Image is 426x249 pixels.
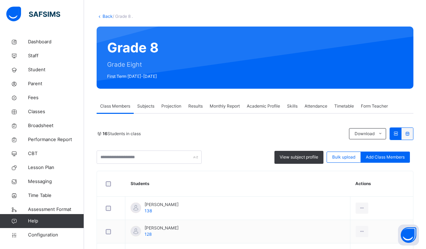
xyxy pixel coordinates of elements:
[28,94,84,101] span: Fees
[161,103,181,109] span: Projection
[355,131,375,137] span: Download
[332,154,355,160] span: Bulk upload
[247,103,280,109] span: Academic Profile
[361,103,388,109] span: Form Teacher
[287,103,298,109] span: Skills
[107,73,159,80] span: First Term [DATE]-[DATE]
[210,103,240,109] span: Monthly Report
[188,103,203,109] span: Results
[103,131,107,136] b: 16
[28,178,84,185] span: Messaging
[28,52,84,59] span: Staff
[28,164,84,171] span: Lesson Plan
[28,122,84,129] span: Broadsheet
[103,131,141,137] span: Students in class
[305,103,327,109] span: Attendance
[6,7,60,21] img: safsims
[145,225,179,231] span: [PERSON_NAME]
[145,232,152,237] span: 128
[366,154,405,160] span: Add Class Members
[350,171,413,197] th: Actions
[28,80,84,87] span: Parent
[125,171,350,197] th: Students
[28,38,84,45] span: Dashboard
[103,14,113,19] a: Back
[28,218,84,225] span: Help
[28,150,84,157] span: CBT
[28,232,84,239] span: Configuration
[100,103,130,109] span: Class Members
[145,208,152,213] span: 138
[334,103,354,109] span: Timetable
[28,206,84,213] span: Assessment Format
[28,136,84,143] span: Performance Report
[280,154,318,160] span: View subject profile
[145,202,179,208] span: [PERSON_NAME]
[28,192,84,199] span: Time Table
[28,66,84,73] span: Student
[113,14,133,19] span: / Grade 8 .
[398,225,419,246] button: Open asap
[28,108,84,115] span: Classes
[137,103,154,109] span: Subjects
